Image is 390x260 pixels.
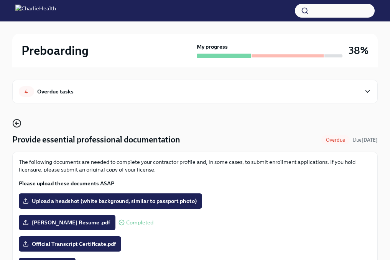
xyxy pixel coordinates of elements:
[19,180,114,187] strong: Please upload these documents ASAP
[19,193,202,209] label: Upload a headshot (white background, similar to passport photo)
[24,197,197,205] span: Upload a headshot (white background, similar to passport photo)
[24,240,116,248] span: Official Transcript Certificate.pdf
[126,220,153,226] span: Completed
[19,215,115,230] label: [PERSON_NAME] Resume .pdf
[197,43,228,51] strong: My progress
[20,89,33,95] span: 4
[349,44,369,57] h3: 38%
[37,87,74,96] div: Overdue tasks
[19,236,121,252] label: Official Transcript Certificate.pdf
[353,136,378,144] span: August 31st, 2025 06:00
[353,137,378,143] span: Due
[12,134,180,146] h4: Provide essential professional documentation
[362,137,378,143] strong: [DATE]
[24,219,110,226] span: [PERSON_NAME] Resume .pdf
[21,43,89,58] h2: Preboarding
[321,137,350,143] span: Overdue
[19,158,371,173] p: The following documents are needed to complete your contractor profile and, in some cases, to sub...
[15,5,56,17] img: CharlieHealth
